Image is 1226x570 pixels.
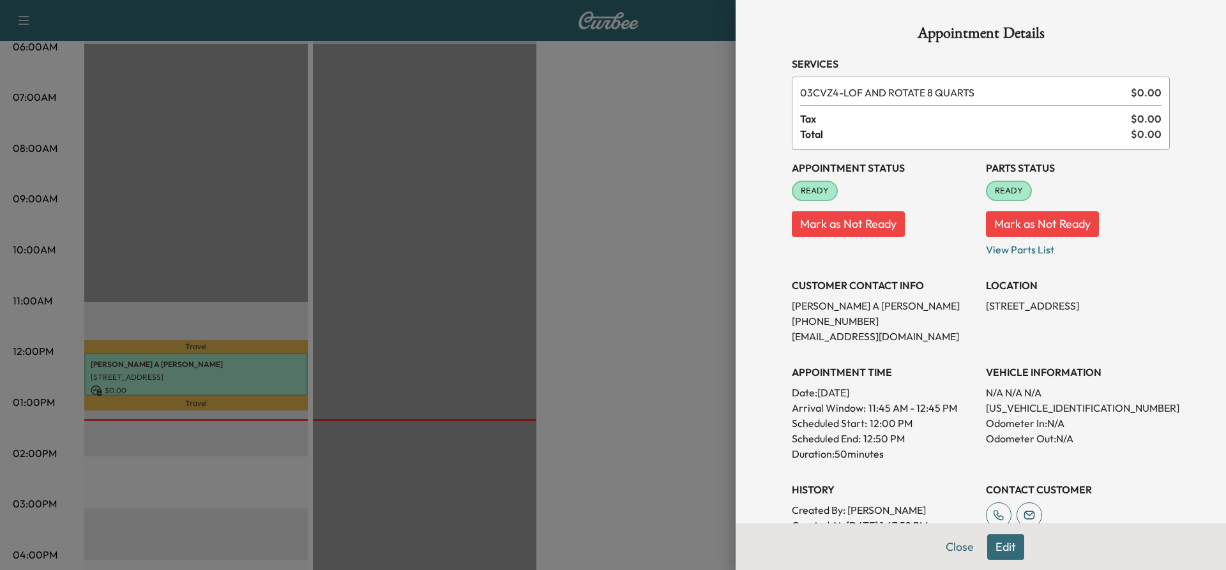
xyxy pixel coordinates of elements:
button: Mark as Not Ready [986,211,1099,237]
p: [STREET_ADDRESS] [986,298,1170,313]
h3: Parts Status [986,160,1170,176]
span: READY [793,184,836,197]
h3: CONTACT CUSTOMER [986,482,1170,497]
p: [US_VEHICLE_IDENTIFICATION_NUMBER] [986,400,1170,416]
h3: VEHICLE INFORMATION [986,364,1170,380]
h1: Appointment Details [792,26,1170,46]
p: Arrival Window: [792,400,976,416]
p: Odometer Out: N/A [986,431,1170,446]
p: Scheduled End: [792,431,861,446]
h3: Appointment Status [792,160,976,176]
p: Scheduled Start: [792,416,867,431]
h3: APPOINTMENT TIME [792,364,976,380]
span: $ 0.00 [1131,85,1162,100]
h3: CUSTOMER CONTACT INFO [792,278,976,293]
button: Close [937,534,982,560]
h3: LOCATION [986,278,1170,293]
span: READY [987,184,1031,197]
p: [PHONE_NUMBER] [792,313,976,329]
span: 11:45 AM - 12:45 PM [868,400,957,416]
span: $ 0.00 [1131,126,1162,142]
p: Duration: 50 minutes [792,446,976,461]
button: Mark as Not Ready [792,211,905,237]
p: View Parts List [986,237,1170,257]
p: Created At : [DATE] 1:47:52 PM [792,518,976,533]
p: [EMAIL_ADDRESS][DOMAIN_NAME] [792,329,976,344]
span: $ 0.00 [1131,111,1162,126]
button: Edit [987,534,1024,560]
p: N/A N/A N/A [986,385,1170,400]
p: Date: [DATE] [792,385,976,400]
span: Total [800,126,1131,142]
p: Odometer In: N/A [986,416,1170,431]
span: Tax [800,111,1131,126]
p: 12:00 PM [870,416,912,431]
span: LOF AND ROTATE 8 QUARTS [800,85,1126,100]
p: 12:50 PM [863,431,905,446]
h3: Services [792,56,1170,71]
p: Created By : [PERSON_NAME] [792,502,976,518]
h3: History [792,482,976,497]
p: [PERSON_NAME] A [PERSON_NAME] [792,298,976,313]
